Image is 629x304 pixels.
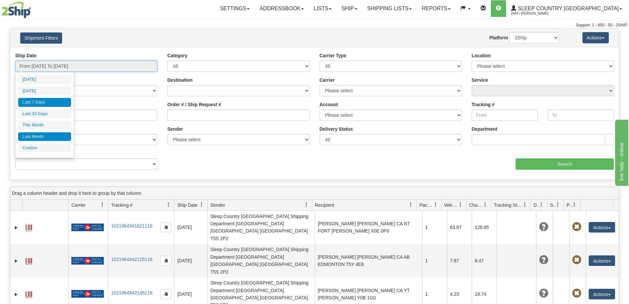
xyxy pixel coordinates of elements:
input: Search [516,158,614,170]
a: Expand [13,291,20,298]
li: Last Month [18,132,71,141]
a: Label [25,222,32,232]
label: Category [167,52,187,59]
a: Weight filter column settings [455,199,466,210]
a: Addressbook [255,0,309,17]
div: live help - online [5,4,61,12]
span: Pickup Not Assigned [572,289,581,298]
td: Sleep Country [GEOGRAPHIC_DATA] Shipping Department [GEOGRAPHIC_DATA] [GEOGRAPHIC_DATA] [GEOGRAPH... [207,244,315,278]
a: Settings [215,0,255,17]
a: Pickup Status filter column settings [569,199,580,210]
span: Ship Date [177,202,197,208]
a: Label [25,255,32,266]
a: Shipping lists [362,0,417,17]
span: Delivery Status [533,202,539,208]
span: Recipient [315,202,334,208]
span: Weight [444,202,458,208]
li: [DATE] [18,75,71,84]
li: Custom [18,144,71,152]
span: Tracking Status [494,202,523,208]
button: Copy to clipboard [160,256,172,266]
span: Pickup Not Assigned [572,222,581,232]
div: grid grouping header [10,187,619,200]
a: Recipient filter column settings [405,199,416,210]
label: Account [320,101,338,108]
a: Tracking # filter column settings [163,199,174,210]
label: Location [472,52,491,59]
td: Sleep Country [GEOGRAPHIC_DATA] Shipping Department [GEOGRAPHIC_DATA] [GEOGRAPHIC_DATA] [GEOGRAPH... [207,211,315,244]
a: Reports [417,0,455,17]
span: Pickup Status [567,202,572,208]
span: Carrier [71,202,86,208]
img: 20 - Canada Post [71,257,104,265]
a: Charge filter column settings [480,199,491,210]
label: Department [472,126,497,132]
a: Ship [336,0,362,17]
a: Expand [13,258,20,264]
a: Shipment Issues filter column settings [552,199,564,210]
a: Lists [309,0,336,17]
button: Actions [589,289,615,299]
button: Actions [589,222,615,233]
span: 2044 / [PERSON_NAME] [511,10,561,17]
span: Sender [210,202,225,208]
label: Tracking # [472,101,494,108]
input: To [548,109,614,121]
span: Shipment Issues [550,202,556,208]
input: From [472,109,538,121]
label: Carrier Type [320,52,346,59]
img: 20 - Canada Post [71,290,104,298]
span: Sleep Country [GEOGRAPHIC_DATA] [516,6,619,11]
span: Tracking # [111,202,133,208]
a: Expand [13,224,20,231]
a: Carrier filter column settings [97,199,108,210]
label: Sender [167,126,183,132]
td: [DATE] [174,244,207,278]
span: Charge [469,202,483,208]
td: [DATE] [174,211,207,244]
button: Actions [582,32,609,43]
label: Ship Date [15,52,37,59]
label: Delivery Status [320,126,353,132]
a: 1021964942145116 [111,290,152,295]
td: 8.47 [472,244,496,278]
a: Packages filter column settings [430,199,441,210]
span: Unknown [539,255,548,265]
li: [DATE] [18,87,71,96]
label: Order # / Ship Request # [167,101,221,108]
button: Actions [589,255,615,266]
span: Pickup Not Assigned [572,255,581,265]
img: logo2044.jpg [2,2,31,18]
label: Carrier [320,77,335,83]
td: [PERSON_NAME] [PERSON_NAME] CA AB EDMONTON T5Y 4E8 [315,244,422,278]
a: 1021964941621116 [111,223,152,229]
button: Copy to clipboard [160,289,172,299]
li: Last 7 Days [18,98,71,107]
li: Last 30 Days [18,109,71,118]
span: Packages [419,202,433,208]
span: Unknown [539,289,548,298]
iframe: chat widget [614,118,628,186]
button: Copy to clipboard [160,222,172,232]
td: 1 [422,211,447,244]
a: Sleep Country [GEOGRAPHIC_DATA] 2044 / [PERSON_NAME] [506,0,627,17]
td: 63.87 [447,211,472,244]
label: Platform [489,34,508,41]
a: Label [25,288,32,299]
td: 7.87 [447,244,472,278]
a: Ship Date filter column settings [196,199,207,210]
label: Destination [167,77,192,83]
td: 1 [422,244,447,278]
div: Support: 1 - 855 - 55 - 2SHIP [2,22,627,28]
a: Sender filter column settings [301,199,312,210]
button: Shipment Filters [20,32,62,44]
td: [PERSON_NAME] [PERSON_NAME] CA NT FORT [PERSON_NAME] X0E 0P0 [315,211,422,244]
a: Delivery Status filter column settings [536,199,547,210]
label: Service [472,77,488,83]
td: 126.85 [472,211,496,244]
a: Tracking Status filter column settings [519,199,531,210]
span: Unknown [539,222,548,232]
li: This Month [18,121,71,130]
a: 1021964942125118 [111,257,152,262]
img: 20 - Canada Post [71,223,104,232]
